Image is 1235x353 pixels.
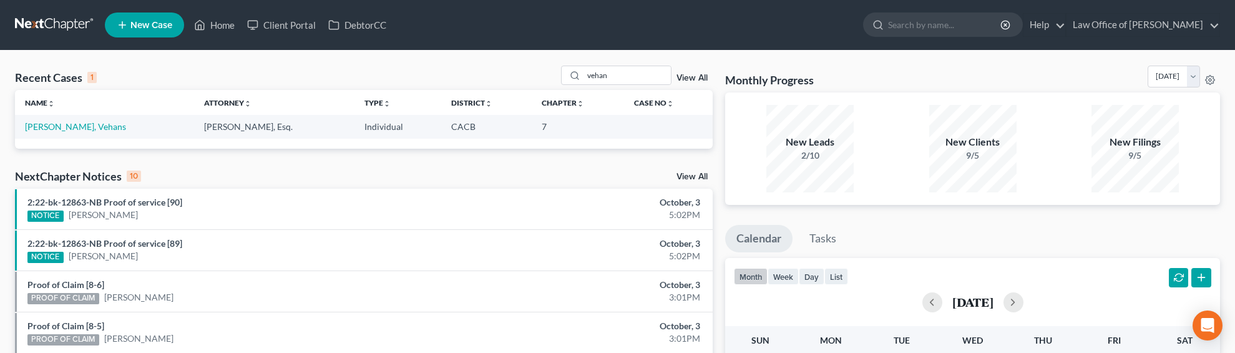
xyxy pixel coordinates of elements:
[484,250,700,262] div: 5:02PM
[484,320,700,332] div: October, 3
[1108,335,1121,346] span: Fri
[768,268,799,285] button: week
[824,268,848,285] button: list
[484,291,700,304] div: 3:01PM
[244,100,251,107] i: unfold_more
[47,100,55,107] i: unfold_more
[484,279,700,291] div: October, 3
[441,115,532,138] td: CACB
[15,169,141,184] div: NextChapter Notices
[69,250,138,262] a: [PERSON_NAME]
[798,225,847,252] a: Tasks
[929,135,1017,149] div: New Clients
[1034,335,1052,346] span: Thu
[127,171,141,182] div: 10
[1177,335,1193,346] span: Sat
[104,332,173,345] a: [PERSON_NAME]
[820,335,842,346] span: Mon
[542,98,584,107] a: Chapterunfold_more
[27,321,104,331] a: Proof of Claim [8-5]
[929,149,1017,162] div: 9/5
[383,100,391,107] i: unfold_more
[676,172,708,181] a: View All
[27,279,104,290] a: Proof of Claim [8-6]
[1193,311,1223,341] div: Open Intercom Messenger
[204,98,251,107] a: Attorneyunfold_more
[766,135,854,149] div: New Leads
[484,237,700,250] div: October, 3
[364,98,391,107] a: Typeunfold_more
[188,14,241,36] a: Home
[734,268,768,285] button: month
[484,332,700,345] div: 3:01PM
[676,74,708,82] a: View All
[1091,135,1179,149] div: New Filings
[532,115,624,138] td: 7
[27,238,182,249] a: 2:22-bk-12863-NB Proof of service [89]
[27,252,64,263] div: NOTICE
[484,196,700,209] div: October, 3
[725,72,814,87] h3: Monthly Progress
[799,268,824,285] button: day
[451,98,492,107] a: Districtunfold_more
[27,211,64,222] div: NOTICE
[766,149,854,162] div: 2/10
[104,291,173,304] a: [PERSON_NAME]
[485,100,492,107] i: unfold_more
[894,335,910,346] span: Tue
[15,70,97,85] div: Recent Cases
[241,14,322,36] a: Client Portal
[27,197,182,207] a: 2:22-bk-12863-NB Proof of service [90]
[1067,14,1219,36] a: Law Office of [PERSON_NAME]
[1023,14,1065,36] a: Help
[666,100,674,107] i: unfold_more
[577,100,584,107] i: unfold_more
[634,98,674,107] a: Case Nounfold_more
[27,334,99,346] div: PROOF OF CLAIM
[952,296,993,309] h2: [DATE]
[69,209,138,221] a: [PERSON_NAME]
[751,335,769,346] span: Sun
[962,335,983,346] span: Wed
[354,115,441,138] td: Individual
[25,121,126,132] a: [PERSON_NAME], Vehans
[888,13,1002,36] input: Search by name...
[1091,149,1179,162] div: 9/5
[583,66,671,84] input: Search by name...
[87,72,97,83] div: 1
[194,115,354,138] td: [PERSON_NAME], Esq.
[130,21,172,30] span: New Case
[322,14,393,36] a: DebtorCC
[725,225,793,252] a: Calendar
[484,209,700,221] div: 5:02PM
[27,293,99,304] div: PROOF OF CLAIM
[25,98,55,107] a: Nameunfold_more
